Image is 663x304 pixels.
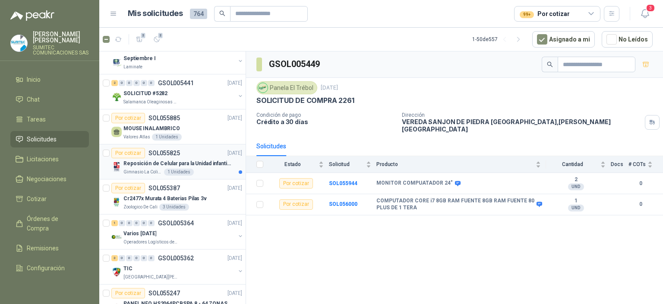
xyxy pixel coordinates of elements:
div: 0 [141,255,147,261]
a: Chat [10,91,89,108]
b: 0 [628,179,653,188]
div: Por cotizar [111,113,145,123]
span: Configuración [27,263,65,273]
img: Company Logo [111,92,122,102]
h1: Mis solicitudes [128,7,183,20]
p: Operadores Logísticos del Caribe [123,239,178,246]
div: 0 [148,255,155,261]
p: Varios [DATE] [123,230,156,238]
p: SOL055885 [148,115,180,121]
div: 1 Unidades [164,169,194,176]
span: Solicitudes [27,134,57,144]
a: Cotizar [10,191,89,207]
div: Por cotizar [111,148,145,158]
div: Por cotizar [111,288,145,298]
span: Órdenes de Compra [27,214,81,233]
div: 2 [111,80,118,86]
p: [DATE] [227,184,242,192]
span: search [219,10,225,16]
div: UND [568,205,584,211]
div: 0 [133,220,140,226]
p: Dirección [402,112,641,118]
p: GSOL005441 [158,80,194,86]
span: Negociaciones [27,174,66,184]
p: Gimnasio La Colina [123,169,162,176]
b: MONITOR COMPUATADOR 24" [376,180,453,187]
a: Inicio [10,71,89,88]
button: Asignado a mi [532,31,595,48]
p: SOLICITUD #5282 [123,90,167,98]
th: Cantidad [546,156,611,173]
p: Valores Atlas [123,134,150,141]
th: # COTs [628,156,663,173]
th: Docs [611,156,628,173]
a: SOL056000 [329,201,357,207]
img: Company Logo [111,197,122,207]
div: 0 [126,80,133,86]
b: 0 [628,200,653,208]
div: 0 [148,80,155,86]
p: SOL055387 [148,185,180,191]
a: Por cotizarSOL055825[DATE] Company LogoReposición de Celular para la Unidad infantil (con forro, ... [99,144,246,179]
img: Logo peakr [10,10,54,21]
span: 2 [140,32,146,39]
span: Producto [376,161,534,167]
p: GSOL005362 [158,255,194,261]
div: 3 [111,255,118,261]
a: 2 0 0 0 0 0 GSOL005441[DATE] Company LogoSOLICITUD #5282Salamanca Oleaginosas SAS [111,78,244,106]
div: Por cotizar [520,9,569,19]
span: Solicitud [329,161,364,167]
b: 1 [546,198,606,205]
span: search [547,61,553,67]
p: Zoologico De Cali [123,204,158,211]
p: TIC [123,265,133,273]
div: 0 [148,220,155,226]
span: 764 [190,9,207,19]
div: 99+ [520,11,534,18]
p: VEREDA SANJON DE PIEDRA [GEOGRAPHIC_DATA] , [PERSON_NAME][GEOGRAPHIC_DATA] [402,118,641,133]
p: [GEOGRAPHIC_DATA][PERSON_NAME] [123,274,178,281]
button: 2 [150,32,164,46]
p: [DATE] [227,254,242,262]
p: Cr2477x Murata 4 Baterias Pilas 3v [123,195,207,203]
a: Configuración [10,260,89,276]
p: [DATE] [227,79,242,87]
a: SOL055944 [329,180,357,186]
p: [DATE] [227,219,242,227]
img: Company Logo [111,232,122,242]
b: 2 [546,176,606,183]
span: 2 [158,32,164,39]
div: 0 [126,255,133,261]
p: [DATE] [321,84,338,92]
a: Negociaciones [10,171,89,187]
span: 3 [646,4,655,12]
div: 1 - 50 de 557 [472,32,525,46]
div: Por cotizar [279,178,313,189]
b: COMPUTADOR CORE i7 8GB RAM FUENTE 8GB RAM FUENTE 80 PLUS DE 1 TERA [376,198,534,211]
img: Company Logo [111,57,122,67]
p: MOUSE INALAMBRICO [123,125,180,133]
p: SOLICITUD DE COMPRA 2261 [256,96,354,105]
span: Tareas [27,115,46,124]
a: Manuales y ayuda [10,280,89,296]
div: 0 [141,80,147,86]
p: Salamanca Oleaginosas SAS [123,99,178,106]
p: Reposición de Celular para la Unidad infantil (con forro, y vidrio protector) [123,160,231,168]
div: 0 [133,80,140,86]
a: 1 0 0 0 0 0 GSOL005451[DATE] Company LogoSeptiembre ILaminate [111,43,244,70]
span: Chat [27,95,40,104]
th: Solicitud [329,156,376,173]
p: Septiembre I [123,54,156,63]
button: No Leídos [602,31,653,48]
div: 3 Unidades [159,204,189,211]
img: Company Logo [11,35,27,51]
div: Solicitudes [256,141,286,151]
a: Solicitudes [10,131,89,147]
img: Company Logo [258,83,268,93]
a: Por cotizarSOL055885[DATE] MOUSE INALAMBRICOValores Atlas1 Unidades [99,109,246,144]
div: 0 [133,255,140,261]
div: 1 Unidades [152,134,182,141]
p: GSOL005364 [158,220,194,226]
span: Cotizar [27,194,47,204]
a: 3 0 0 0 0 0 GSOL005362[DATE] Company LogoTIC[GEOGRAPHIC_DATA][PERSON_NAME] [111,253,244,281]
